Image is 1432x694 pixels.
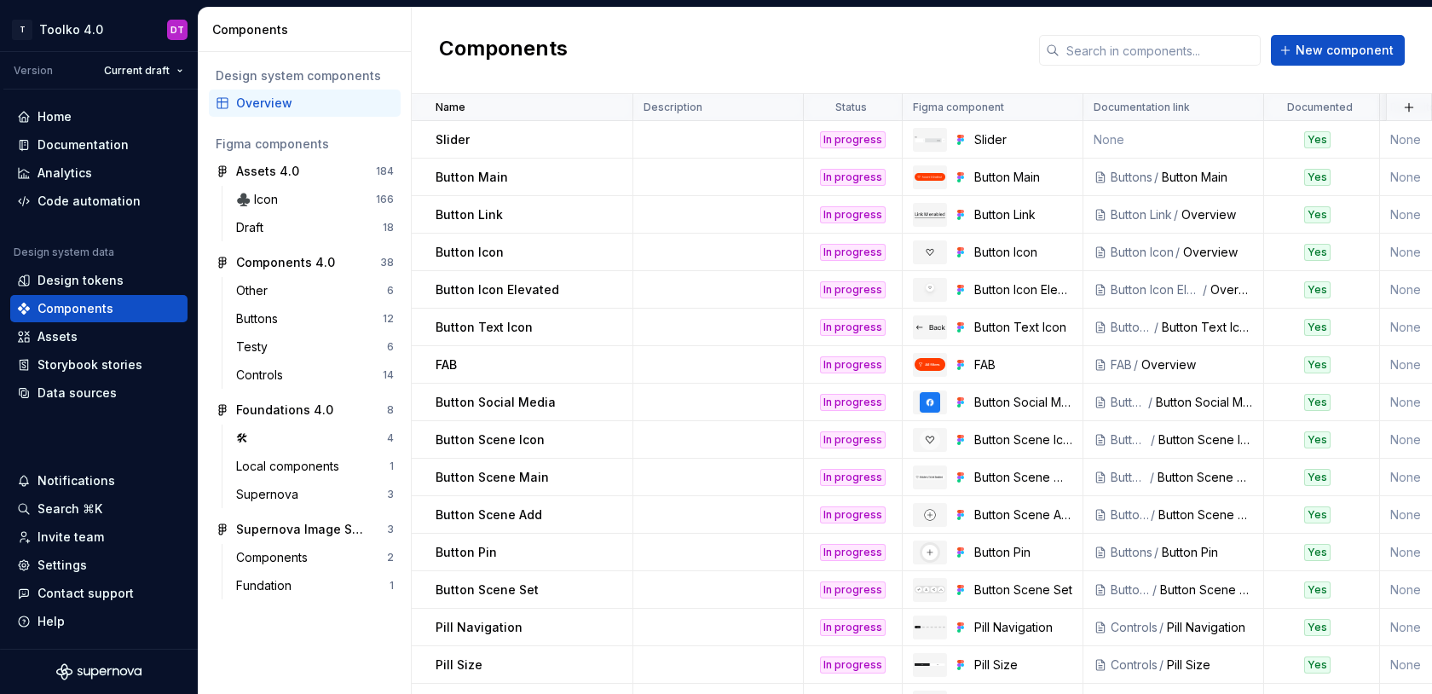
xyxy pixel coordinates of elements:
[1111,356,1132,373] div: FAB
[974,431,1072,448] div: Button Scene Icon
[820,319,886,336] div: In progress
[236,95,394,112] div: Overview
[209,90,401,117] a: Overview
[10,323,188,350] a: Assets
[10,295,188,322] a: Components
[38,472,115,489] div: Notifications
[383,368,394,382] div: 14
[920,542,940,563] img: Button Pin
[38,613,65,630] div: Help
[820,656,886,674] div: In progress
[387,523,394,536] div: 3
[439,35,568,66] h2: Components
[436,131,470,148] p: Slider
[1304,244,1331,261] div: Yes
[216,67,394,84] div: Design system components
[229,481,401,508] a: Supernova3
[236,402,333,419] div: Foundations 4.0
[920,392,940,413] img: Button Social Media
[920,505,940,525] img: Button Scene Add
[820,469,886,486] div: In progress
[10,495,188,523] button: Search ⌘K
[1304,544,1331,561] div: Yes
[229,544,401,571] a: Components2
[376,193,394,206] div: 166
[1146,394,1156,411] div: /
[236,163,299,180] div: Assets 4.0
[56,663,141,680] a: Supernova Logo
[436,101,465,114] p: Name
[974,131,1072,148] div: Slider
[229,186,401,213] a: ♣️ Icon166
[1111,281,1201,298] div: Button Icon Elevated
[1304,469,1331,486] div: Yes
[436,581,539,599] p: Button Scene Set
[10,131,188,159] a: Documentation
[10,351,188,379] a: Storybook stories
[38,193,141,210] div: Code automation
[236,486,305,503] div: Supernova
[1111,169,1152,186] div: Buttons
[1111,431,1149,448] div: Buttons
[436,356,457,373] p: FAB
[644,101,702,114] p: Description
[835,101,867,114] p: Status
[915,626,945,628] img: Pill Navigation
[1141,356,1253,373] div: Overview
[212,21,404,38] div: Components
[1148,469,1158,486] div: /
[436,656,482,674] p: Pill Size
[38,328,78,345] div: Assets
[1111,581,1151,599] div: Buttons
[1304,619,1331,636] div: Yes
[1167,619,1253,636] div: Pill Navigation
[38,500,102,518] div: Search ⌘K
[209,396,401,424] a: Foundations 4.08
[1271,35,1405,66] button: New component
[10,267,188,294] a: Design tokens
[236,219,270,236] div: Draft
[436,469,549,486] p: Button Scene Main
[915,358,945,371] img: FAB
[1083,121,1264,159] td: None
[915,173,945,181] img: Button Main
[1111,319,1152,336] div: Buttons
[436,206,503,223] p: Button Link
[1304,356,1331,373] div: Yes
[915,211,945,218] img: Button Link
[236,549,315,566] div: Components
[229,305,401,333] a: Buttons12
[436,281,559,298] p: Button Icon Elevated
[170,23,184,37] div: DT
[1160,581,1253,599] div: Button Scene Set
[376,165,394,178] div: 184
[1132,356,1141,373] div: /
[229,572,401,599] a: Fundation1
[10,188,188,215] a: Code automation
[820,506,886,523] div: In progress
[38,108,72,125] div: Home
[229,333,401,361] a: Testy6
[820,544,886,561] div: In progress
[1304,394,1331,411] div: Yes
[820,356,886,373] div: In progress
[436,431,545,448] p: Button Scene Icon
[236,254,335,271] div: Components 4.0
[915,322,945,333] img: Button Text Icon
[209,516,401,543] a: Supernova Image Source3
[1111,506,1149,523] div: Buttons
[974,169,1072,186] div: Button Main
[974,281,1072,298] div: Button Icon Elevated
[915,136,945,142] img: Slider
[387,551,394,564] div: 2
[380,256,394,269] div: 38
[236,310,285,327] div: Buttons
[1304,506,1331,523] div: Yes
[1181,206,1253,223] div: Overview
[974,206,1072,223] div: Button Link
[10,608,188,635] button: Help
[1183,244,1253,261] div: Overview
[1111,206,1172,223] div: Button Link
[10,580,188,607] button: Contact support
[14,246,114,259] div: Design system data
